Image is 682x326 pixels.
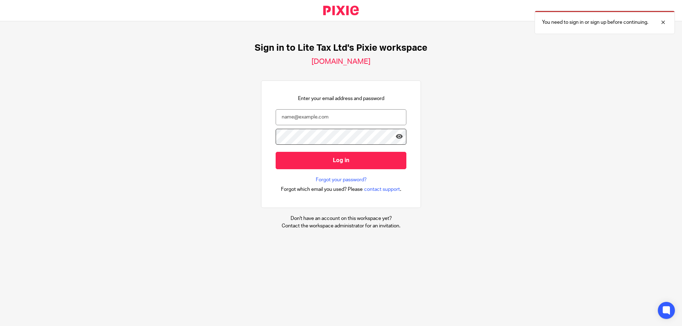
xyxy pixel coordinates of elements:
div: . [281,185,401,193]
input: name@example.com [276,109,406,125]
p: Don't have an account on this workspace yet? [282,215,400,222]
h1: Sign in to Lite Tax Ltd's Pixie workspace [255,43,427,54]
h2: [DOMAIN_NAME] [312,57,370,66]
input: Log in [276,152,406,169]
p: Enter your email address and password [298,95,384,102]
span: Forgot which email you used? Please [281,186,363,193]
p: Contact the workspace administrator for an invitation. [282,222,400,230]
p: You need to sign in or sign up before continuing. [542,19,648,26]
span: contact support [364,186,400,193]
a: Forgot your password? [316,176,367,183]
